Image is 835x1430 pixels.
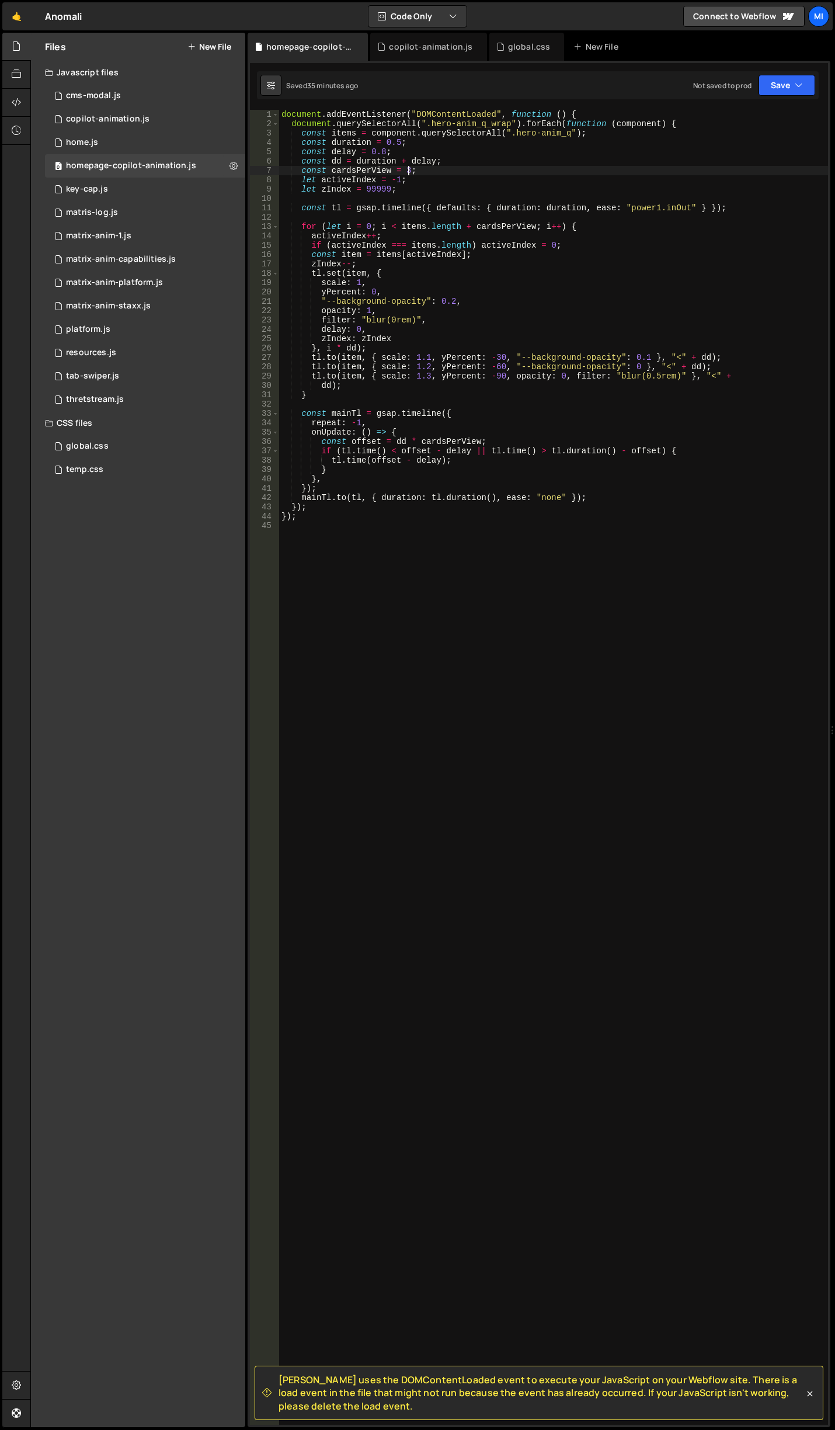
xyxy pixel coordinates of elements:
[45,178,245,201] div: 15093/44488.js
[389,41,472,53] div: copilot-animation.js
[250,390,279,400] div: 31
[250,278,279,287] div: 19
[250,484,279,493] div: 41
[250,446,279,456] div: 37
[250,147,279,157] div: 5
[250,353,279,362] div: 27
[250,474,279,484] div: 40
[250,521,279,530] div: 45
[250,343,279,353] div: 26
[66,301,151,311] div: matrix-anim-staxx.js
[45,131,245,154] div: 15093/43289.js
[66,207,118,218] div: matris-log.js
[759,75,815,96] button: Save
[250,465,279,474] div: 39
[45,201,245,224] div: 15093/44972.js
[45,224,245,248] div: 15093/44468.js
[66,441,109,452] div: global.css
[250,241,279,250] div: 15
[250,110,279,119] div: 1
[250,250,279,259] div: 16
[250,297,279,306] div: 21
[250,362,279,372] div: 28
[250,166,279,175] div: 7
[187,42,231,51] button: New File
[250,119,279,129] div: 2
[45,388,245,411] div: 15093/42555.js
[279,1373,804,1412] span: [PERSON_NAME] uses the DOMContentLoaded event to execute your JavaScript on your Webflow site. Th...
[45,84,245,107] div: 15093/42609.js
[250,502,279,512] div: 43
[66,114,149,124] div: copilot-animation.js
[45,341,245,365] div: 15093/44705.js
[45,248,245,271] div: 15093/44497.js
[31,411,245,435] div: CSS files
[250,175,279,185] div: 8
[66,137,98,148] div: home.js
[45,154,245,178] div: 15093/44951.js
[250,437,279,446] div: 36
[508,41,551,53] div: global.css
[45,294,245,318] div: 15093/44560.js
[250,325,279,334] div: 24
[368,6,467,27] button: Code Only
[250,157,279,166] div: 6
[266,41,354,53] div: homepage-copilot-animation.js
[2,2,31,30] a: 🤙
[250,428,279,437] div: 35
[250,400,279,409] div: 32
[45,40,66,53] h2: Files
[250,203,279,213] div: 11
[250,409,279,418] div: 33
[683,6,805,27] a: Connect to Webflow
[250,269,279,278] div: 18
[250,512,279,521] div: 44
[250,334,279,343] div: 25
[55,162,62,172] span: 0
[250,456,279,465] div: 38
[250,185,279,194] div: 9
[250,138,279,147] div: 4
[66,254,176,265] div: matrix-anim-capabilities.js
[66,277,163,288] div: matrix-anim-platform.js
[286,81,358,91] div: Saved
[250,259,279,269] div: 17
[45,318,245,341] div: 15093/44024.js
[66,324,110,335] div: platform.js
[250,213,279,222] div: 12
[808,6,829,27] a: Mi
[45,107,245,131] div: 15093/44927.js
[250,287,279,297] div: 20
[45,271,245,294] div: 15093/44547.js
[66,161,196,171] div: homepage-copilot-animation.js
[31,61,245,84] div: Javascript files
[250,306,279,315] div: 22
[45,458,245,481] div: 15093/41680.css
[250,418,279,428] div: 34
[250,381,279,390] div: 30
[250,194,279,203] div: 10
[45,9,82,23] div: Anomali
[66,464,103,475] div: temp.css
[250,129,279,138] div: 3
[45,365,245,388] div: 15093/44053.js
[45,435,245,458] div: 15093/39455.css
[66,91,121,101] div: cms-modal.js
[307,81,358,91] div: 35 minutes ago
[250,222,279,231] div: 13
[250,372,279,381] div: 29
[66,371,119,381] div: tab-swiper.js
[66,394,124,405] div: thretstream.js
[250,493,279,502] div: 42
[66,231,131,241] div: matrix-anim-1.js
[66,348,116,358] div: resources.js
[573,41,622,53] div: New File
[250,231,279,241] div: 14
[693,81,752,91] div: Not saved to prod
[66,184,108,195] div: key-cap.js
[250,315,279,325] div: 23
